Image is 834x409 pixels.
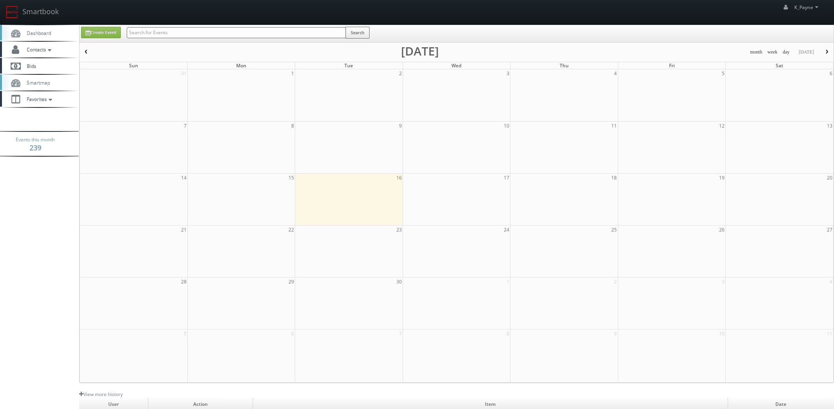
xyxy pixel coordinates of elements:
[288,278,295,286] span: 29
[398,122,403,130] span: 9
[747,47,765,57] button: month
[23,63,36,69] span: Bids
[6,6,18,19] img: smartbook-logo.png
[345,62,353,69] span: Tue
[16,136,55,144] span: Events this month
[765,47,780,57] button: week
[503,122,510,130] span: 10
[23,30,51,36] span: Dashboard
[451,62,461,69] span: Wed
[826,226,833,234] span: 27
[718,122,725,130] span: 12
[398,329,403,338] span: 7
[560,62,569,69] span: Thu
[183,122,187,130] span: 7
[795,4,821,11] span: K_Payne
[611,122,618,130] span: 11
[401,47,439,55] h2: [DATE]
[396,278,403,286] span: 30
[780,47,793,57] button: day
[81,27,121,38] a: Create Event
[718,329,725,338] span: 10
[503,174,510,182] span: 17
[180,69,187,78] span: 31
[288,226,295,234] span: 22
[290,329,295,338] span: 6
[718,174,725,182] span: 19
[506,329,510,338] span: 8
[127,27,346,38] input: Search for Events
[23,79,50,86] span: Smartmap
[776,62,783,69] span: Sat
[826,329,833,338] span: 11
[718,226,725,234] span: 26
[396,174,403,182] span: 16
[180,278,187,286] span: 28
[611,226,618,234] span: 25
[826,174,833,182] span: 20
[288,174,295,182] span: 15
[129,62,138,69] span: Sun
[23,46,53,53] span: Contacts
[236,62,246,69] span: Mon
[30,143,41,152] strong: 239
[290,69,295,78] span: 1
[611,174,618,182] span: 18
[669,62,675,69] span: Fri
[398,69,403,78] span: 2
[79,391,123,398] a: View more history
[614,69,618,78] span: 4
[796,47,817,57] button: [DATE]
[290,122,295,130] span: 8
[721,69,725,78] span: 5
[829,69,833,78] span: 6
[826,122,833,130] span: 13
[346,27,370,39] button: Search
[180,174,187,182] span: 14
[506,69,510,78] span: 3
[180,226,187,234] span: 21
[396,226,403,234] span: 23
[506,278,510,286] span: 1
[614,278,618,286] span: 2
[829,278,833,286] span: 4
[721,278,725,286] span: 3
[503,226,510,234] span: 24
[183,329,187,338] span: 5
[23,96,54,102] span: Favorites
[614,329,618,338] span: 9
